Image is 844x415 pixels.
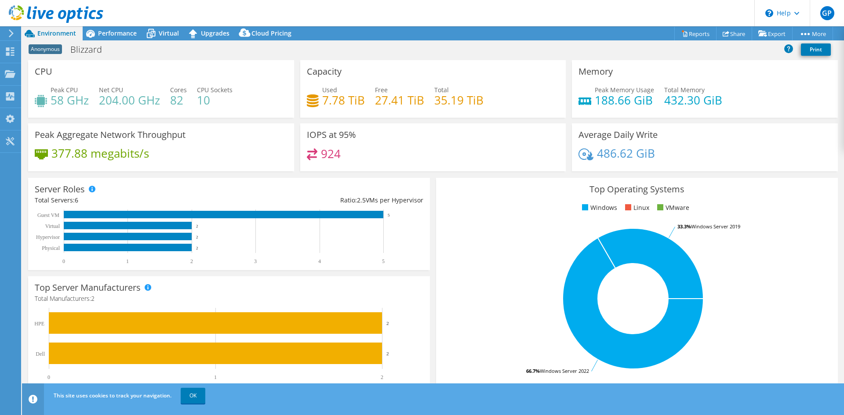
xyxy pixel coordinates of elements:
text: 2 [386,351,389,356]
text: Hypervisor [36,234,60,240]
text: 1 [126,258,129,264]
h4: 82 [170,95,187,105]
span: Environment [37,29,76,37]
text: 5 [382,258,385,264]
h4: 35.19 TiB [434,95,484,105]
span: 2.5 [357,196,366,204]
h3: Top Server Manufacturers [35,283,141,292]
text: Guest VM [37,212,59,218]
li: VMware [655,203,689,213]
h3: IOPS at 95% [307,130,356,140]
text: 2 [196,246,198,250]
li: Windows [580,203,617,213]
text: 1 [214,374,217,380]
h4: 432.30 GiB [664,95,722,105]
h4: 10 [197,95,233,105]
text: 2 [386,321,389,326]
h3: Peak Aggregate Network Throughput [35,130,186,140]
span: This site uses cookies to track your navigation. [54,392,171,399]
span: Peak CPU [51,86,78,94]
text: Physical [42,245,60,251]
div: Ratio: VMs per Hypervisor [229,195,423,205]
h1: Blizzard [66,45,116,54]
text: 0 [47,374,50,380]
h3: Memory [578,67,613,76]
tspan: Windows Server 2022 [540,368,589,374]
span: Anonymous [29,44,62,54]
text: 2 [381,374,383,380]
text: 0 [62,258,65,264]
span: Upgrades [201,29,229,37]
text: Dell [36,351,45,357]
span: 6 [75,196,78,204]
span: Total [434,86,449,94]
span: Virtual [159,29,179,37]
div: Total Servers: [35,195,229,205]
a: Share [716,27,752,40]
h3: CPU [35,67,52,76]
span: Net CPU [99,86,123,94]
h4: 486.62 GiB [597,148,655,158]
text: 2 [196,224,198,228]
a: OK [181,388,205,404]
text: HPE [34,321,44,327]
a: Reports [674,27,717,40]
h4: Total Manufacturers: [35,294,423,303]
span: Total Memory [664,86,705,94]
text: 3 [254,258,257,264]
h4: 27.41 TiB [375,95,424,105]
span: 2 [91,294,95,303]
h4: 924 [321,149,341,159]
h4: 377.88 megabits/s [51,148,149,158]
text: 2 [190,258,193,264]
text: 4 [318,258,321,264]
h4: 58 GHz [51,95,89,105]
span: Peak Memory Usage [595,86,654,94]
span: CPU Sockets [197,86,233,94]
h4: 204.00 GHz [99,95,160,105]
h3: Average Daily Write [578,130,658,140]
tspan: Windows Server 2019 [691,223,740,230]
h4: 188.66 GiB [595,95,654,105]
text: Virtual [45,223,60,229]
svg: \n [765,9,773,17]
text: 2 [196,235,198,239]
h3: Capacity [307,67,342,76]
span: Cores [170,86,187,94]
span: GP [820,6,834,20]
a: Print [801,43,831,56]
span: Free [375,86,388,94]
text: 5 [388,213,390,217]
a: Export [752,27,793,40]
a: More [792,27,833,40]
h3: Top Operating Systems [443,184,831,194]
tspan: 66.7% [526,368,540,374]
span: Performance [98,29,137,37]
h3: Server Roles [35,184,85,194]
span: Cloud Pricing [251,29,291,37]
li: Linux [623,203,649,213]
tspan: 33.3% [677,223,691,230]
span: Used [322,86,337,94]
h4: 7.78 TiB [322,95,365,105]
